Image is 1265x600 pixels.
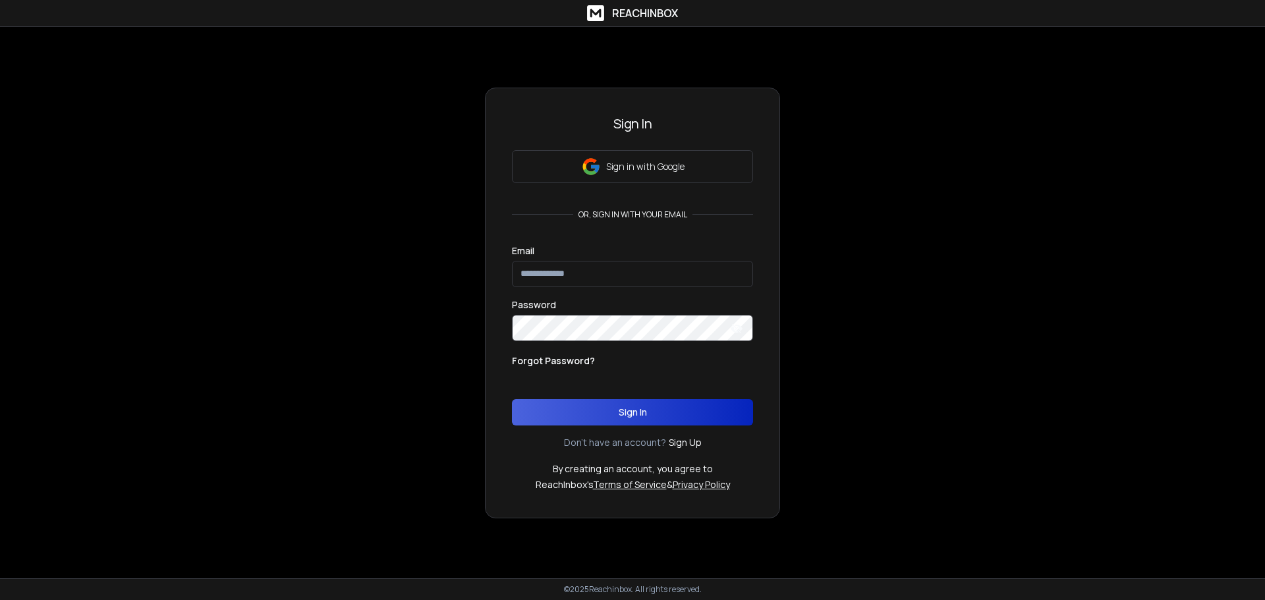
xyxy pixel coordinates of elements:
[612,5,678,21] h1: ReachInbox
[512,150,753,183] button: Sign in with Google
[564,584,702,595] p: © 2025 Reachinbox. All rights reserved.
[669,436,702,449] a: Sign Up
[573,209,692,220] p: or, sign in with your email
[593,478,667,491] a: Terms of Service
[512,354,595,368] p: Forgot Password?
[512,115,753,133] h3: Sign In
[673,478,730,491] a: Privacy Policy
[512,300,556,310] label: Password
[587,5,678,21] a: ReachInbox
[564,436,666,449] p: Don't have an account?
[553,462,713,476] p: By creating an account, you agree to
[512,246,534,256] label: Email
[606,160,685,173] p: Sign in with Google
[536,478,730,491] p: ReachInbox's &
[512,399,753,425] button: Sign In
